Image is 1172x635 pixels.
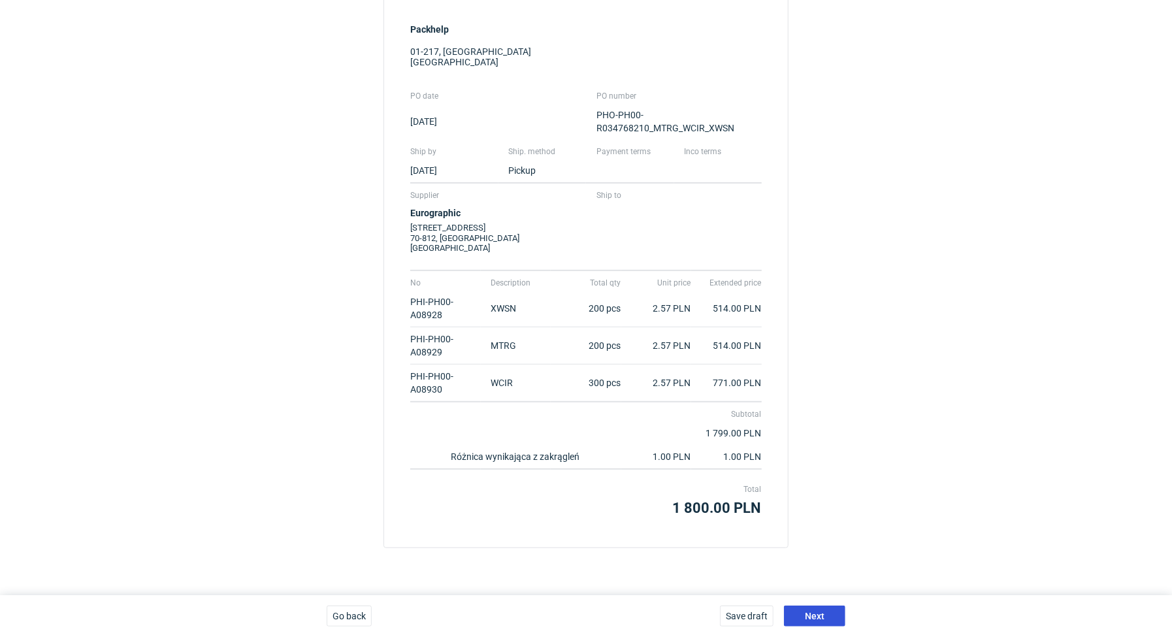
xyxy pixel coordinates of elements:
td: 2.57 PLN [621,364,692,402]
td: Pickup [498,159,587,183]
th: Unit price [621,270,692,290]
span: Go back [333,611,366,621]
td: XWSN [481,290,551,327]
td: 2.57 PLN [621,290,692,327]
td: 514.00 PLN [691,327,762,364]
td: 200 pcs [551,290,621,327]
th: Total [410,469,762,497]
td: 1 799.00 PLN [410,421,762,445]
th: Ship. method [498,140,587,159]
th: Payment terms [586,140,674,159]
td: Różnica wynikająca z zakrągleń [410,445,621,469]
th: Extended price [691,270,762,290]
button: Next [784,606,845,627]
th: Description [481,270,551,290]
strong: 1 800.00 PLN [672,500,761,516]
button: Go back [327,606,372,627]
span: Save draft [726,611,768,621]
td: 200 pcs [551,327,621,364]
th: Ship by [410,140,498,159]
th: Ship to [586,183,762,203]
th: No [410,270,481,290]
td: PHI-PH00-A08928 [410,290,481,327]
td: 514.00 PLN [691,290,762,327]
th: Supplier [410,183,586,203]
th: Inco terms [674,140,762,159]
th: PO date [410,84,586,103]
span: Next [805,611,824,621]
td: PHO-PH00-R034768210_MTRG_WCIR_XWSN [586,103,762,140]
td: [DATE] [410,103,586,140]
td: PHI-PH00-A08929 [410,327,481,364]
th: Total qty [551,270,621,290]
th: Subtotal [410,402,762,421]
button: Save draft [720,606,773,627]
th: PO number [586,84,762,103]
td: PHI-PH00-A08930 [410,364,481,402]
h4: Eurographic [410,208,585,219]
td: 1.00 PLN [621,445,692,469]
td: 300 pcs [551,364,621,402]
td: MTRG [481,327,551,364]
td: [STREET_ADDRESS] 70-812, [GEOGRAPHIC_DATA] [GEOGRAPHIC_DATA] [410,203,586,270]
td: 771.00 PLN [691,364,762,402]
td: 1.00 PLN [691,445,762,469]
td: WCIR [481,364,551,402]
div: 01-217, [GEOGRAPHIC_DATA] [GEOGRAPHIC_DATA] [410,24,762,84]
td: [DATE] [410,159,498,183]
td: 2.57 PLN [621,327,692,364]
h4: Packhelp [410,24,762,35]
